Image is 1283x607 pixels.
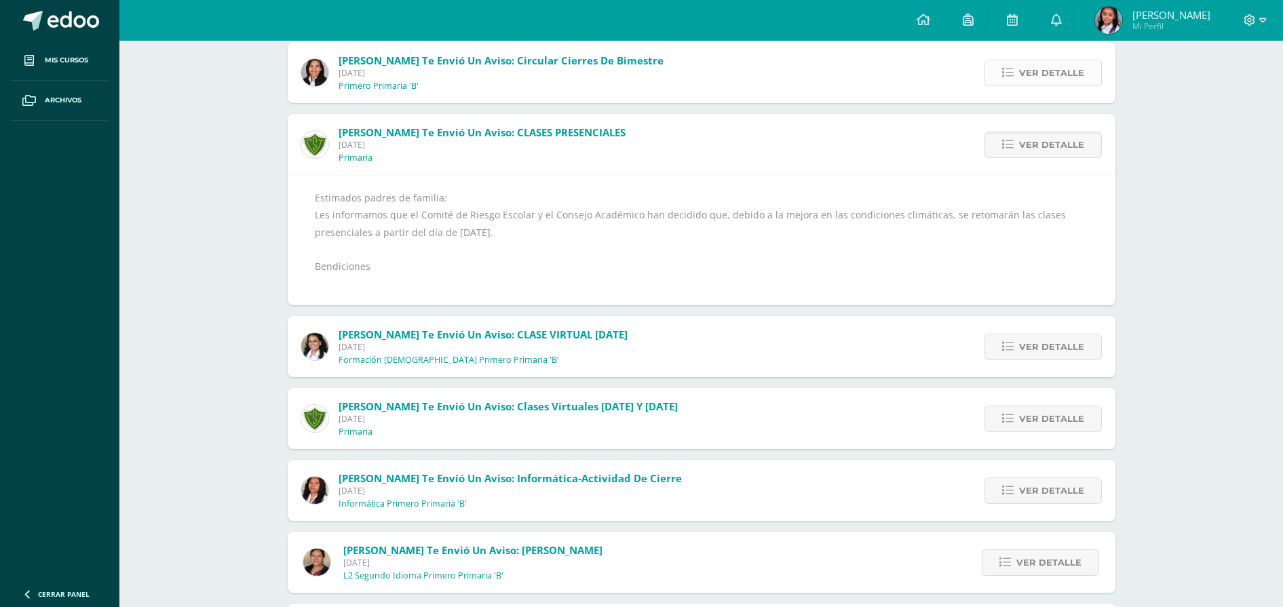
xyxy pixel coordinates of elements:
[301,131,328,158] img: c7e4502288b633c389763cda5c4117dc.png
[1095,7,1122,34] img: d4c6682f6225952269ba85b8f417f465.png
[301,59,328,86] img: a06024179dba9039476aa43df9e4b8c8.png
[1019,334,1084,359] span: Ver detalle
[315,189,1088,292] div: Estimados padres de familia: Les informamos que el Comité de Riesgo Escolar y el Consejo Académic...
[339,399,678,413] span: [PERSON_NAME] te envió un aviso: Clases virtuales [DATE] y [DATE]
[301,405,328,432] img: 6f5ff69043559128dc4baf9e9c0f15a0.png
[339,67,664,79] span: [DATE]
[1019,60,1084,85] span: Ver detalle
[339,328,628,341] span: [PERSON_NAME] te envió un aviso: CLASE VIRTUAL [DATE]
[45,55,88,66] span: Mis cursos
[303,549,330,576] img: 82dec4a6ae3bd01da85952b33cde7c90.png
[1132,8,1210,22] span: [PERSON_NAME]
[1132,20,1210,32] span: Mi Perfil
[339,413,678,425] span: [DATE]
[339,139,626,151] span: [DATE]
[11,41,109,81] a: Mis cursos
[45,95,81,106] span: Archivos
[343,543,602,557] span: [PERSON_NAME] te envió un aviso: [PERSON_NAME]
[339,54,664,67] span: [PERSON_NAME] te envió un aviso: Circular cierres de bimestre
[301,333,328,360] img: 95d3d8525bae527393233dcea497dce3.png
[339,81,419,92] p: Primero Primaria 'B'
[339,498,467,509] p: Informática Primero Primaria 'B'
[38,589,90,599] span: Cerrar panel
[343,570,503,581] p: L2 Segundo Idioma Primero Primaria 'B'
[343,557,602,568] span: [DATE]
[1019,406,1084,431] span: Ver detalle
[1016,550,1081,575] span: Ver detalle
[339,471,682,485] span: [PERSON_NAME] te envió un aviso: Informática-Actividad de Cierre
[1019,132,1084,157] span: Ver detalle
[339,427,372,437] p: Primaria
[339,125,626,139] span: [PERSON_NAME] te envió un aviso: CLASES PRESENCIALES
[339,485,682,496] span: [DATE]
[1019,478,1084,503] span: Ver detalle
[339,153,372,163] p: Primaria
[339,341,628,353] span: [DATE]
[301,477,328,504] img: 4f5bdce1d5e35d4555f410ba4d3d9ed8.png
[339,355,559,366] p: Formación [DEMOGRAPHIC_DATA] Primero Primaria 'B'
[11,81,109,121] a: Archivos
